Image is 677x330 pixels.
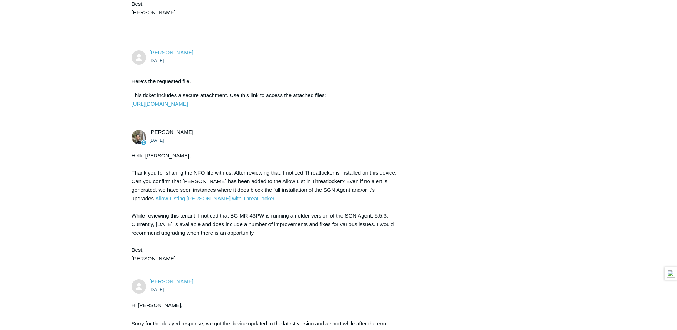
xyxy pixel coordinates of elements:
p: This ticket includes a secure attachment. Use this link to access the attached files: [132,91,398,108]
time: 09/04/2025, 09:22 [150,58,164,63]
a: [PERSON_NAME] [150,49,193,55]
span: Bertrand Logan [150,278,193,284]
p: Here's the requested file. [132,77,398,86]
time: 09/04/2025, 09:50 [150,137,164,143]
span: Hi [PERSON_NAME], [132,302,183,308]
time: 09/26/2025, 13:43 [150,287,164,292]
a: Allow Listing [PERSON_NAME] with ThreatLocker [155,195,274,201]
span: Bertrand Logan [150,49,193,55]
div: Hello [PERSON_NAME], Thank you for sharing the NFO file with us. After reviewing that, I noticed ... [132,151,398,263]
a: [URL][DOMAIN_NAME] [132,101,188,107]
span: Michael Tjader [150,129,193,135]
a: [PERSON_NAME] [150,278,193,284]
